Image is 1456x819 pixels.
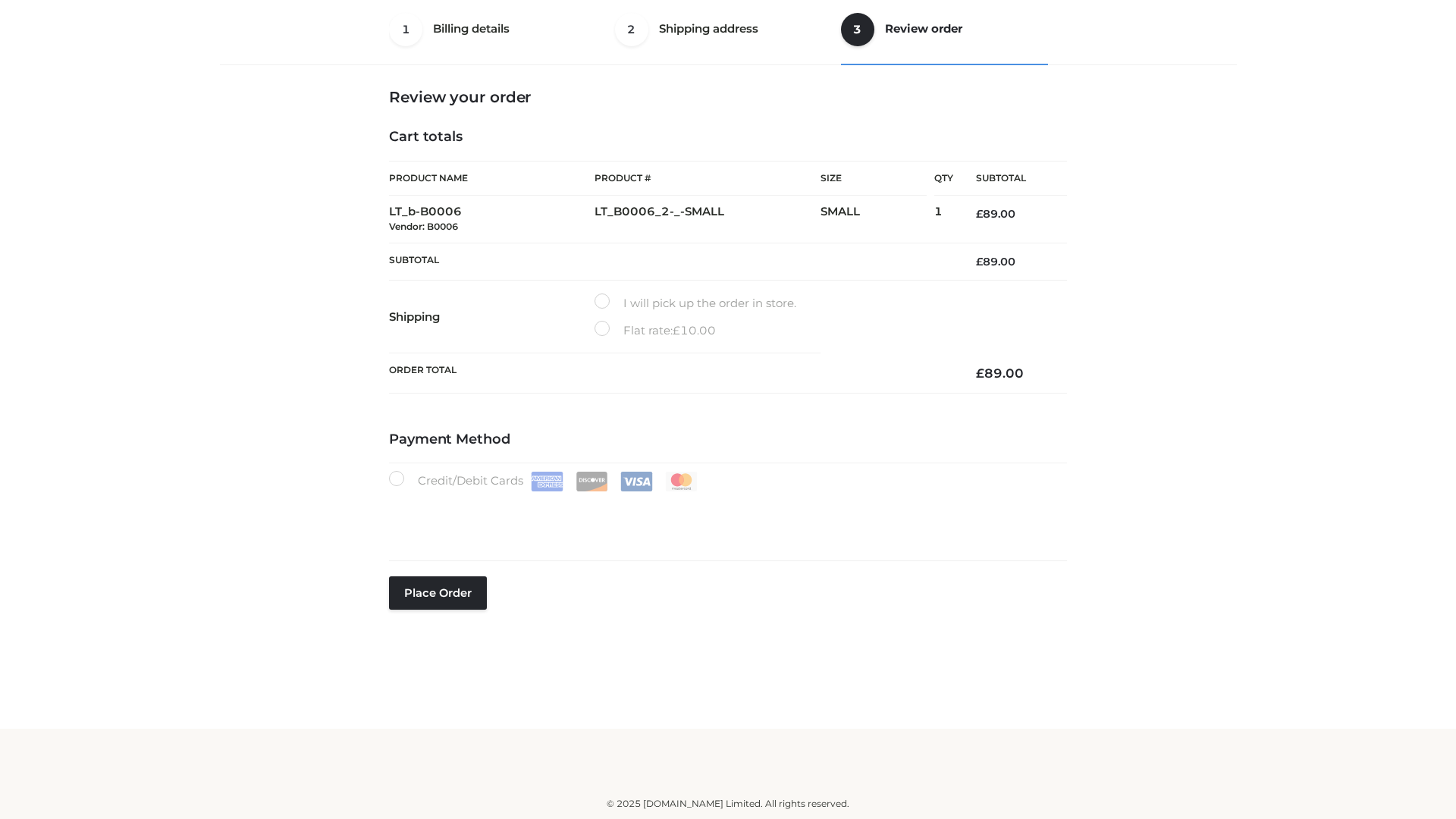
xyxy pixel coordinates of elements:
bdi: 89.00 [976,255,1015,268]
span: £ [976,207,983,221]
iframe: Secure payment input frame [386,488,1064,544]
td: LT_b-B0006 [389,196,595,243]
th: Qty [934,161,953,196]
th: Product # [595,161,821,196]
th: Order Total [389,353,953,394]
th: Size [821,162,927,196]
img: Discover [576,472,608,491]
img: Mastercard [665,472,698,491]
td: LT_B0006_2-_-SMALL [595,196,821,243]
bdi: 10.00 [673,323,716,337]
td: SMALL [821,196,934,243]
h3: Review your order [389,88,1067,106]
span: £ [976,255,983,268]
label: Credit/Debit Cards [389,471,699,491]
img: Visa [620,472,653,491]
th: Shipping [389,281,595,353]
label: I will pick up the order in store. [595,293,796,313]
small: Vendor: B0006 [389,221,458,232]
bdi: 89.00 [976,366,1024,381]
span: £ [673,323,680,337]
img: Amex [531,472,563,491]
td: 1 [934,196,953,243]
button: Place order [389,576,487,610]
th: Product Name [389,161,595,196]
span: £ [976,366,984,381]
bdi: 89.00 [976,207,1015,221]
div: © 2025 [DOMAIN_NAME] Limited. All rights reserved. [225,796,1231,811]
h4: Payment Method [389,431,1067,448]
h4: Cart totals [389,129,1067,146]
th: Subtotal [389,243,953,280]
th: Subtotal [953,162,1067,196]
label: Flat rate: [595,321,716,340]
